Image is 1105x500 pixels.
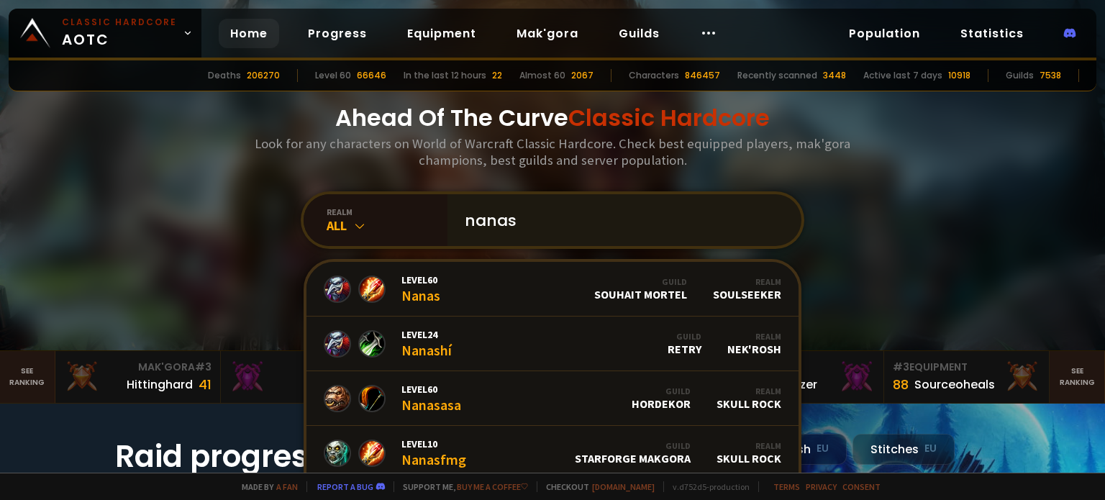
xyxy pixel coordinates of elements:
[594,276,687,301] div: Souhait Mortel
[306,426,799,481] a: Level10NanasfmgGuildStarforge MakgoraRealmSkull Rock
[592,481,655,492] a: [DOMAIN_NAME]
[823,69,846,82] div: 3448
[195,360,212,374] span: # 3
[208,69,241,82] div: Deaths
[401,328,452,341] span: Level 24
[306,317,799,371] a: Level24NanashíGuildRetryRealmNek'Rosh
[1006,69,1034,82] div: Guilds
[629,69,679,82] div: Characters
[737,69,817,82] div: Recently scanned
[817,442,829,456] small: EU
[571,69,594,82] div: 2067
[685,69,720,82] div: 846457
[837,19,932,48] a: Population
[713,276,781,301] div: Soulseeker
[401,273,440,304] div: Nanas
[519,69,565,82] div: Almost 60
[62,16,177,50] span: AOTC
[401,383,461,414] div: Nanasasa
[668,331,701,356] div: Retry
[893,360,1040,375] div: Equipment
[457,481,528,492] a: Buy me a coffee
[327,217,447,234] div: All
[456,194,784,246] input: Search a character...
[221,351,386,403] a: Mak'Gora#2Rivench100
[663,481,750,492] span: v. d752d5 - production
[276,481,298,492] a: a fan
[1040,69,1061,82] div: 7538
[806,481,837,492] a: Privacy
[842,481,881,492] a: Consent
[55,351,221,403] a: Mak'Gora#3Hittinghard41
[1050,351,1105,403] a: Seeranking
[632,386,691,396] div: Guild
[306,262,799,317] a: Level60NanasGuildSouhait MortelRealmSoulseeker
[64,360,212,375] div: Mak'Gora
[229,360,377,375] div: Mak'Gora
[727,331,781,342] div: Realm
[594,276,687,287] div: Guild
[924,442,937,456] small: EU
[296,19,378,48] a: Progress
[9,9,201,58] a: Classic HardcoreAOTC
[401,273,440,286] span: Level 60
[219,19,279,48] a: Home
[893,360,909,374] span: # 3
[335,101,770,135] h1: Ahead Of The Curve
[401,383,461,396] span: Level 60
[632,386,691,411] div: HordeKOR
[884,351,1050,403] a: #3Equipment88Sourceoheals
[127,376,193,394] div: Hittinghard
[505,19,590,48] a: Mak'gora
[852,434,955,465] div: Stitches
[401,437,466,450] span: Level 10
[949,19,1035,48] a: Statistics
[233,481,298,492] span: Made by
[306,371,799,426] a: Level60NanasasaGuildHordeKORRealmSkull Rock
[249,135,856,168] h3: Look for any characters on World of Warcraft Classic Hardcore. Check best equipped players, mak'g...
[317,481,373,492] a: Report a bug
[717,386,781,396] div: Realm
[62,16,177,29] small: Classic Hardcore
[537,481,655,492] span: Checkout
[717,386,781,411] div: Skull Rock
[357,69,386,82] div: 66646
[948,69,970,82] div: 10918
[717,440,781,451] div: Realm
[713,276,781,287] div: Realm
[717,440,781,465] div: Skull Rock
[914,376,995,394] div: Sourceoheals
[568,101,770,134] span: Classic Hardcore
[607,19,671,48] a: Guilds
[668,331,701,342] div: Guild
[575,440,691,465] div: Starforge Makgora
[492,69,502,82] div: 22
[327,206,447,217] div: realm
[893,375,909,394] div: 88
[247,69,280,82] div: 206270
[401,328,452,359] div: Nanashí
[199,375,212,394] div: 41
[575,440,691,451] div: Guild
[394,481,528,492] span: Support me,
[773,481,800,492] a: Terms
[401,437,466,468] div: Nanasfmg
[396,19,488,48] a: Equipment
[115,434,403,479] h1: Raid progress
[315,69,351,82] div: Level 60
[727,331,781,356] div: Nek'Rosh
[404,69,486,82] div: In the last 12 hours
[863,69,942,82] div: Active last 7 days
